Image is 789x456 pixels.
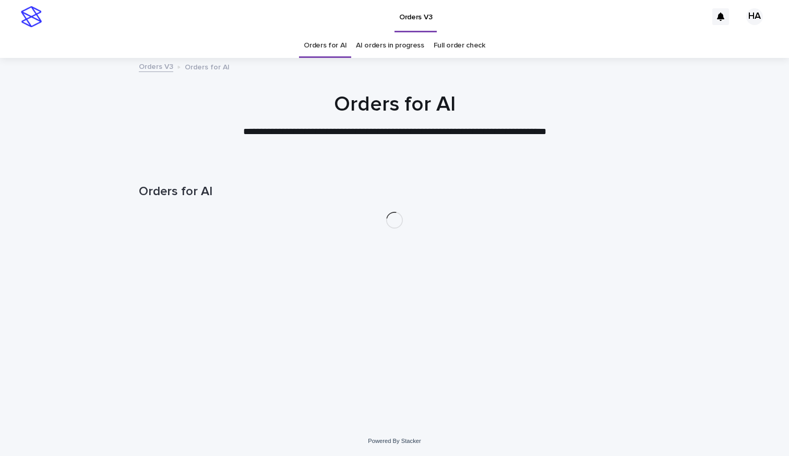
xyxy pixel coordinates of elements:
a: Orders for AI [304,33,346,58]
a: Orders V3 [139,60,173,72]
a: AI orders in progress [356,33,424,58]
a: Powered By Stacker [368,438,421,444]
img: stacker-logo-s-only.png [21,6,42,27]
h1: Orders for AI [139,92,650,117]
p: Orders for AI [185,61,230,72]
a: Full order check [434,33,485,58]
div: HA [746,8,763,25]
h1: Orders for AI [139,184,650,199]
